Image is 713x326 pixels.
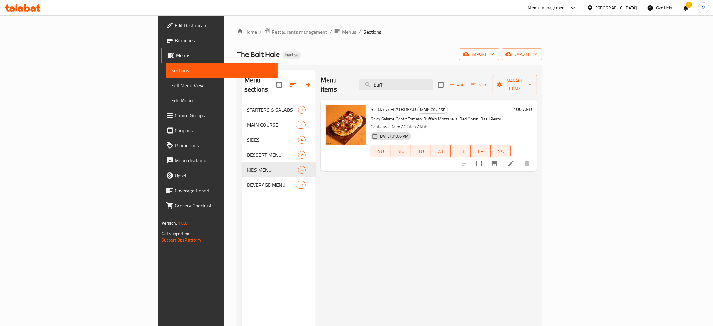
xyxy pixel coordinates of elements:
span: Inactive [282,52,301,58]
a: Branches [161,33,278,48]
div: STARTERS & SALADS8 [242,102,316,117]
div: MAIN COURSE [417,106,448,114]
h2: Menu items [321,75,351,94]
span: Add item [447,80,467,90]
button: FR [471,145,491,157]
a: Upsell [161,168,278,183]
div: SIDES4 [242,132,316,147]
span: SPINATA FLATBREAD [371,104,416,114]
a: Promotions [161,138,278,153]
span: Select section [434,78,447,91]
span: Sections [364,28,381,36]
a: Edit menu item [507,160,515,167]
span: SIDES [247,136,298,144]
span: Branches [175,37,273,44]
div: items [296,181,306,189]
span: Grocery Checklist [175,202,273,209]
span: TH [453,147,468,156]
span: TU [414,147,429,156]
button: Add section [301,77,316,92]
a: Coupons [161,123,278,138]
span: MAIN COURSE [418,106,448,113]
span: Coverage Report [175,187,273,194]
span: 6 [298,167,305,173]
span: Sort items [467,80,493,90]
nav: breadcrumb [237,28,542,36]
span: SA [493,147,508,156]
a: Edit Restaurant [161,18,278,33]
span: Coupons [175,127,273,134]
a: Support.OpsPlatform [162,236,201,244]
span: SU [374,147,389,156]
div: MAIN COURSE11 [242,117,316,132]
button: WE [431,145,451,157]
button: TU [411,145,431,157]
div: Menu-management [528,4,566,12]
a: Coverage Report [161,183,278,198]
button: Sort [470,80,490,90]
button: TH [451,145,471,157]
span: Add [449,81,466,89]
button: delete [520,156,535,171]
span: 2 [298,152,305,158]
button: MO [391,145,411,157]
span: 4 [298,137,305,143]
span: KIDS MENU [247,166,298,174]
p: Spicy Salami, Confit Tomato, Buffalo Mozzarella, Red Onion, Basil Pesto. Contians ( Dairy / Glute... [371,115,511,131]
span: M [702,4,705,11]
span: 11 [296,122,305,128]
input: search [359,79,433,90]
span: Select to update [473,157,486,170]
span: Full Menu View [171,82,273,89]
span: 8 [298,107,305,113]
span: 1.0.0 [178,219,188,227]
a: Menu disclaimer [161,153,278,168]
span: Menus [176,52,273,59]
span: Edit Menu [171,97,273,104]
span: Choice Groups [175,112,273,119]
span: FR [473,147,488,156]
span: STARTERS & SALADS [247,106,298,114]
a: Full Menu View [166,78,278,93]
div: BEVERAGE MENU10 [242,177,316,192]
div: items [298,166,306,174]
div: DESSERT MENU2 [242,147,316,162]
span: export [507,50,537,58]
button: import [459,48,499,60]
span: MO [394,147,409,156]
a: Edit Menu [166,93,278,108]
a: Grocery Checklist [161,198,278,213]
span: Select all sections [273,78,286,91]
button: Manage items [493,75,537,94]
img: SPINATA FLATBREAD [326,105,366,145]
span: Menu disclaimer [175,157,273,164]
button: Branch-specific-item [487,156,502,171]
div: KIDS MENU6 [242,162,316,177]
span: Get support on: [162,230,190,238]
a: Menus [334,28,356,36]
span: Sort [471,81,489,89]
button: export [502,48,542,60]
span: [DATE] 01:06 PM [376,133,411,139]
li: / [330,28,332,36]
a: Choice Groups [161,108,278,123]
div: [GEOGRAPHIC_DATA] [596,4,637,11]
div: Inactive [282,51,301,59]
a: Sections [166,63,278,78]
nav: Menu sections [242,100,316,195]
span: MAIN COURSE [247,121,296,129]
span: Manage items [498,77,532,93]
span: Restaurants management [272,28,327,36]
span: BEVERAGE MENU [247,181,296,189]
span: 10 [296,182,305,188]
span: DESSERT MENU [247,151,298,159]
span: WE [434,147,449,156]
span: Sections [171,67,273,74]
a: Restaurants management [264,28,327,36]
span: Sort sections [286,77,301,92]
